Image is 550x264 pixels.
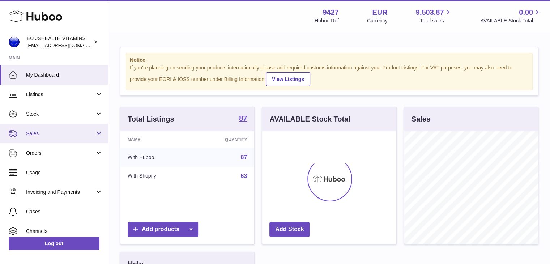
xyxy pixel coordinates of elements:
[367,17,388,24] div: Currency
[480,8,541,24] a: 0.00 AVAILABLE Stock Total
[416,8,444,17] span: 9,503.87
[372,8,387,17] strong: EUR
[27,42,106,48] span: [EMAIL_ADDRESS][DOMAIN_NAME]
[420,17,452,24] span: Total sales
[266,72,310,86] a: View Listings
[26,130,95,137] span: Sales
[323,8,339,17] strong: 9427
[241,173,247,179] a: 63
[269,222,310,237] a: Add Stock
[128,114,174,124] h3: Total Listings
[130,64,529,86] div: If you're planning on sending your products internationally please add required customs informati...
[9,237,99,250] a: Log out
[315,17,339,24] div: Huboo Ref
[27,35,92,49] div: EU JSHEALTH VITAMINS
[26,72,103,78] span: My Dashboard
[412,114,430,124] h3: Sales
[239,115,247,123] a: 87
[239,115,247,122] strong: 87
[9,37,20,47] img: internalAdmin-9427@internal.huboo.com
[26,111,95,118] span: Stock
[26,169,103,176] span: Usage
[26,150,95,157] span: Orders
[130,57,529,64] strong: Notice
[26,91,95,98] span: Listings
[120,167,193,186] td: With Shopify
[26,189,95,196] span: Invoicing and Payments
[120,148,193,167] td: With Huboo
[241,154,247,160] a: 87
[480,17,541,24] span: AVAILABLE Stock Total
[269,114,350,124] h3: AVAILABLE Stock Total
[128,222,198,237] a: Add products
[193,131,255,148] th: Quantity
[120,131,193,148] th: Name
[26,228,103,235] span: Channels
[26,208,103,215] span: Cases
[519,8,533,17] span: 0.00
[416,8,452,24] a: 9,503.87 Total sales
